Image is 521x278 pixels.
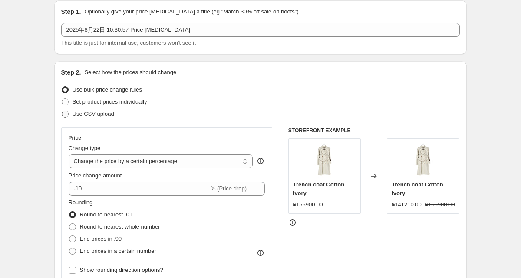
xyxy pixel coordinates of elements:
span: Round to nearest whole number [80,223,160,230]
span: ¥156900.00 [293,201,323,208]
h2: Step 1. [61,7,81,16]
span: Use CSV upload [73,111,114,117]
p: Select how the prices should change [84,68,176,77]
input: 30% off holiday sale [61,23,460,37]
span: End prices in .99 [80,235,122,242]
span: Use bulk price change rules [73,86,142,93]
span: Show rounding direction options? [80,267,163,273]
span: Round to nearest .01 [80,211,132,218]
h2: Step 2. [61,68,81,77]
h3: Price [69,134,81,141]
h6: STOREFRONT EXAMPLE [288,127,460,134]
span: ¥141210.00 [392,201,422,208]
span: % (Price drop) [211,185,247,192]
span: Change type [69,145,101,151]
input: -15 [69,182,209,196]
span: Price change amount [69,172,122,179]
img: 863148_original_80x.jpg [307,143,342,178]
div: help [256,157,265,165]
p: Optionally give your price [MEDICAL_DATA] a title (eg "March 30% off sale on boots") [84,7,298,16]
span: Trench coat Cotton Ivory [392,181,443,196]
img: 863148_original_80x.jpg [406,143,441,178]
span: Trench coat Cotton Ivory [293,181,344,196]
span: ¥156900.00 [425,201,455,208]
span: Set product prices individually [73,98,147,105]
span: This title is just for internal use, customers won't see it [61,39,196,46]
span: End prices in a certain number [80,248,156,254]
span: Rounding [69,199,93,206]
